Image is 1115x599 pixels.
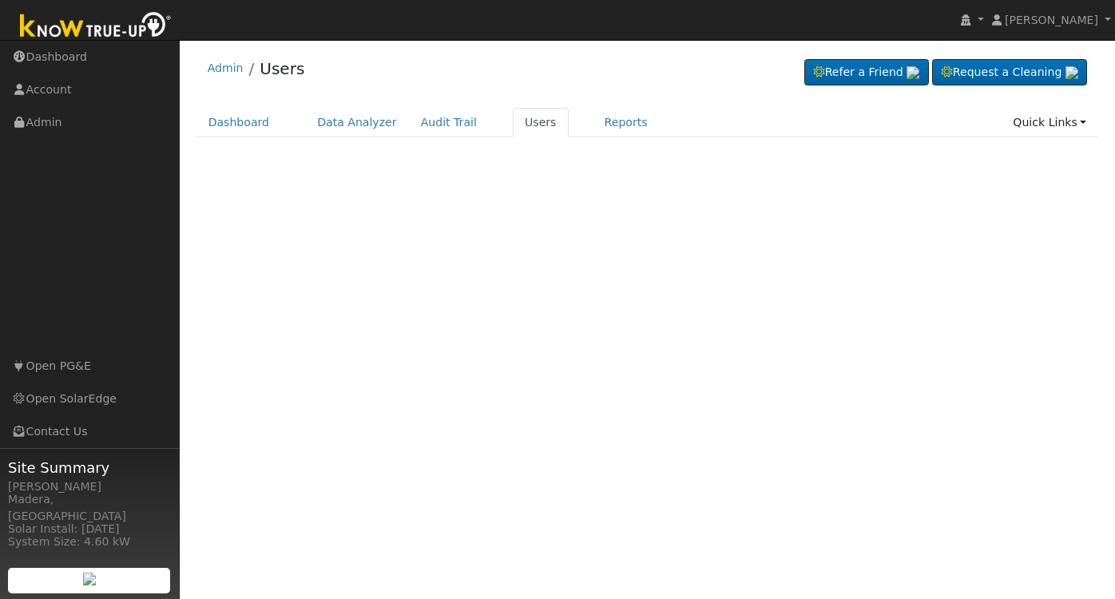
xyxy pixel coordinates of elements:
a: Dashboard [196,108,282,137]
div: Madera, [GEOGRAPHIC_DATA] [8,491,171,525]
img: retrieve [83,573,96,585]
img: Know True-Up [12,9,180,45]
a: Audit Trail [409,108,489,137]
a: Users [260,59,304,78]
a: Admin [208,61,244,74]
a: Data Analyzer [305,108,409,137]
div: [PERSON_NAME] [8,478,171,495]
span: Site Summary [8,457,171,478]
a: Reports [593,108,660,137]
a: Quick Links [1001,108,1098,137]
img: retrieve [907,66,919,79]
div: System Size: 4.60 kW [8,534,171,550]
div: Solar Install: [DATE] [8,521,171,538]
a: Request a Cleaning [932,59,1087,86]
span: [PERSON_NAME] [1005,14,1098,26]
img: retrieve [1065,66,1078,79]
a: Users [513,108,569,137]
a: Refer a Friend [804,59,929,86]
